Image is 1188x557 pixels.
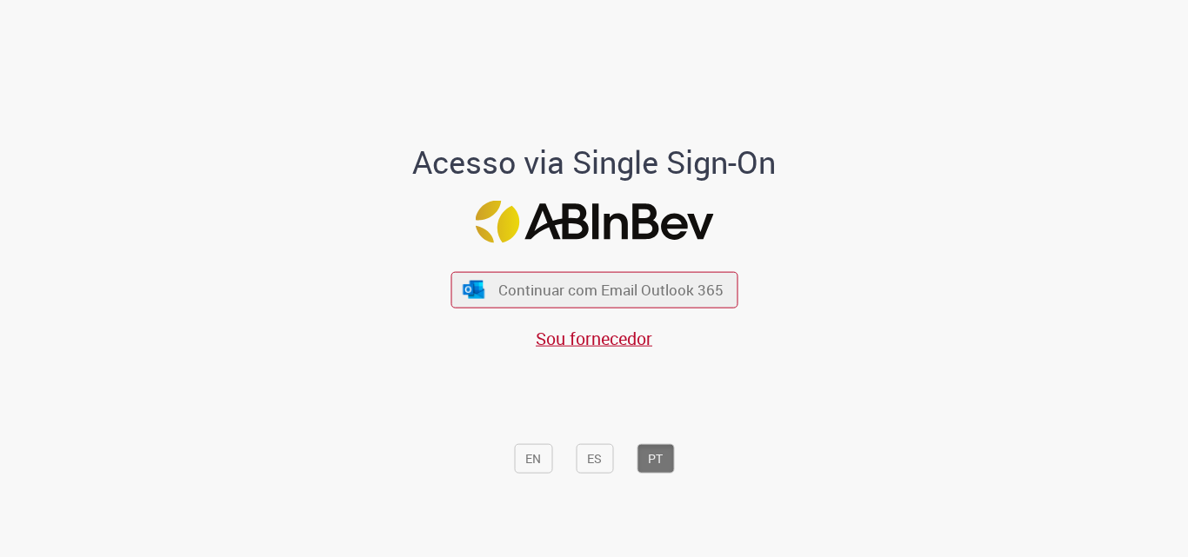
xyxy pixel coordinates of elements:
span: Continuar com Email Outlook 365 [498,280,724,300]
button: EN [514,443,552,473]
img: Logo ABInBev [475,200,713,242]
button: ícone Azure/Microsoft 360 Continuar com Email Outlook 365 [451,272,737,308]
h1: Acesso via Single Sign-On [353,145,836,180]
button: ES [576,443,613,473]
button: PT [637,443,674,473]
img: ícone Azure/Microsoft 360 [462,280,486,298]
a: Sou fornecedor [536,326,652,349]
